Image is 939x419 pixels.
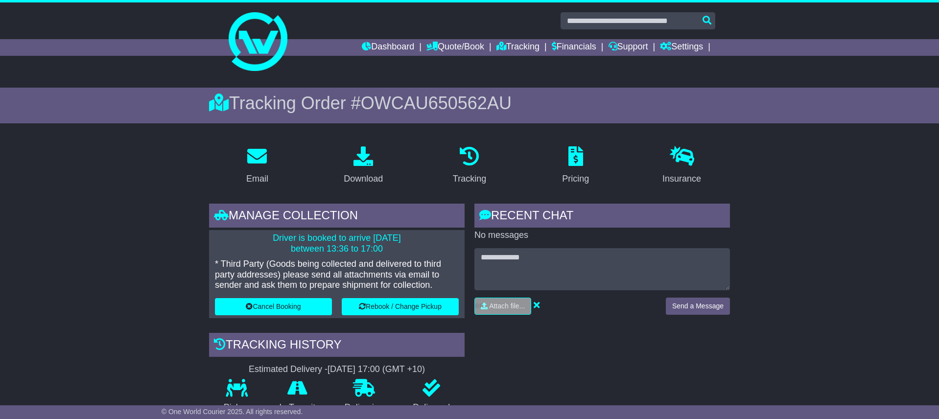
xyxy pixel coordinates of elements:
p: In Transit [265,402,330,413]
a: Quote/Book [426,39,484,56]
div: Tracking history [209,333,465,359]
span: © One World Courier 2025. All rights reserved. [162,408,303,416]
div: Tracking [453,172,486,186]
div: Download [344,172,383,186]
span: OWCAU650562AU [361,93,512,113]
p: Delivered [399,402,465,413]
div: Estimated Delivery - [209,364,465,375]
p: Driver is booked to arrive [DATE] between 13:36 to 17:00 [215,233,459,254]
div: Manage collection [209,204,465,230]
a: Dashboard [362,39,414,56]
p: No messages [474,230,730,241]
button: Cancel Booking [215,298,332,315]
a: Email [240,143,275,189]
a: Tracking [446,143,493,189]
div: Email [246,172,268,186]
a: Tracking [496,39,540,56]
div: Tracking Order # [209,93,730,114]
p: Delivering [330,402,399,413]
a: Settings [660,39,703,56]
button: Rebook / Change Pickup [342,298,459,315]
a: Download [337,143,389,189]
a: Insurance [656,143,707,189]
div: Pricing [562,172,589,186]
a: Pricing [556,143,595,189]
p: Pickup [209,402,265,413]
a: Support [609,39,648,56]
a: Financials [552,39,596,56]
p: * Third Party (Goods being collected and delivered to third party addresses) please send all atta... [215,259,459,291]
div: Insurance [662,172,701,186]
div: RECENT CHAT [474,204,730,230]
button: Send a Message [666,298,730,315]
div: [DATE] 17:00 (GMT +10) [328,364,425,375]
